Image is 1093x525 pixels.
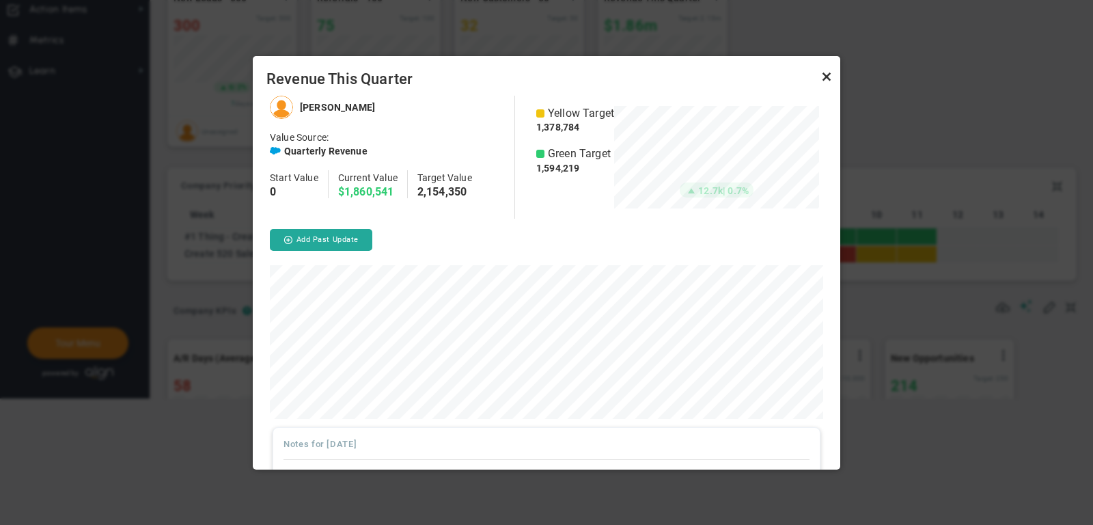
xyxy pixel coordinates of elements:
h4: 0 [270,186,318,198]
span: Salesforce Enabled<br />Sandbox: Quarterly Revenue [270,145,281,156]
h4: 1,378,784 [536,121,614,133]
span: Yellow Target [548,106,614,122]
h4: 1,594,219 [536,162,614,174]
img: Tom Johnson [270,96,293,119]
span: Revenue This Quarter [266,70,827,89]
h4: 2,154,350 [417,186,472,198]
span: Value Source: [270,132,329,143]
h3: Notes for [DATE] [283,438,810,451]
a: Close [818,68,835,85]
h4: $1,860,541 [338,186,398,198]
span: Target Value [417,172,472,183]
h4: [PERSON_NAME] [300,101,375,113]
span: Start Value [270,172,318,183]
span: Green Target [548,146,611,162]
span: Current Value [338,172,398,183]
h4: Quarterly Revenue [284,145,368,157]
button: Add Past Update [270,229,372,251]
